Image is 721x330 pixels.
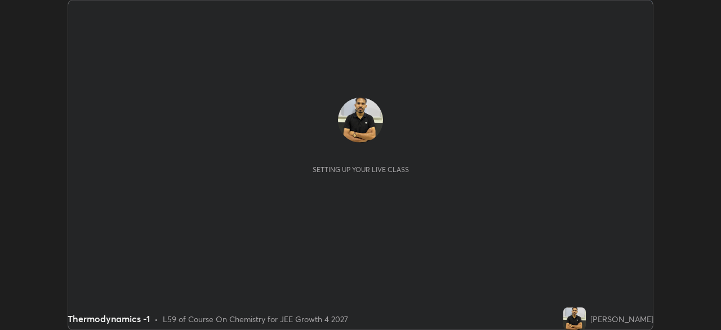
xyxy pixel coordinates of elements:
[338,98,383,143] img: 4b948ef306c6453ca69e7615344fc06d.jpg
[163,313,348,325] div: L59 of Course On Chemistry for JEE Growth 4 2027
[154,313,158,325] div: •
[563,307,586,330] img: 4b948ef306c6453ca69e7615344fc06d.jpg
[590,313,653,325] div: [PERSON_NAME]
[313,165,409,174] div: Setting up your live class
[68,312,150,325] div: Thermodynamics -1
